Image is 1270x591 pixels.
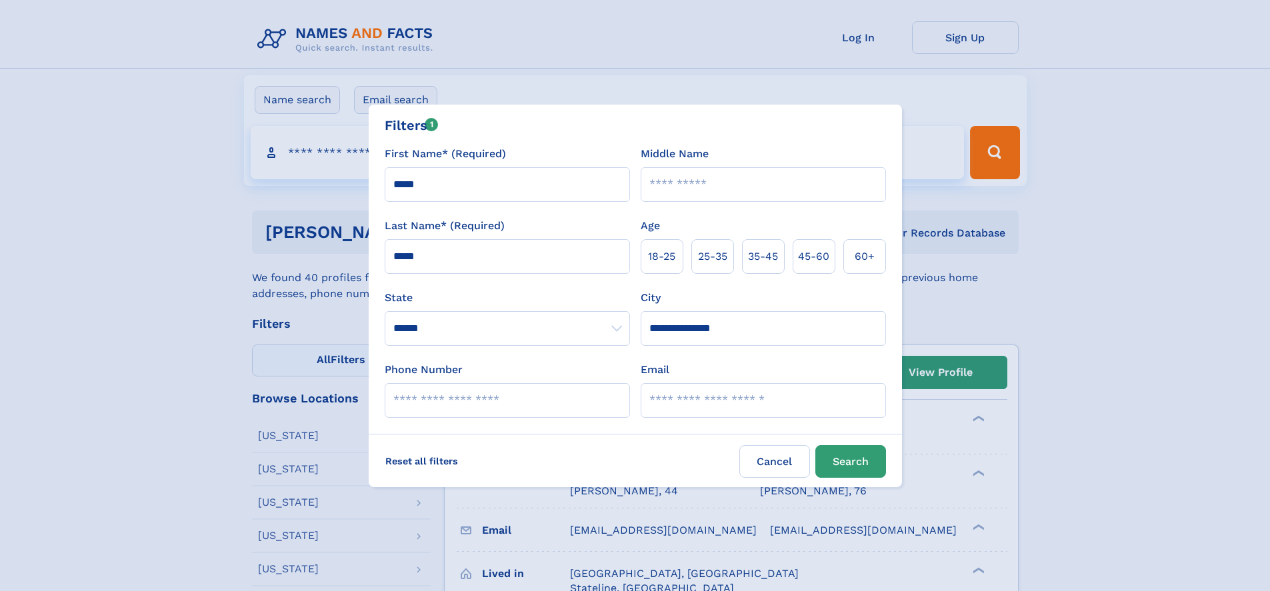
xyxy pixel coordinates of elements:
span: 25‑35 [698,249,727,265]
span: 60+ [855,249,875,265]
label: Age [641,218,660,234]
span: 45‑60 [798,249,829,265]
label: Last Name* (Required) [385,218,505,234]
label: State [385,290,630,306]
label: Phone Number [385,362,463,378]
label: First Name* (Required) [385,146,506,162]
span: 18‑25 [648,249,675,265]
label: Reset all filters [377,445,467,477]
button: Search [815,445,886,478]
span: 35‑45 [748,249,778,265]
label: City [641,290,661,306]
label: Cancel [739,445,810,478]
label: Email [641,362,669,378]
label: Middle Name [641,146,709,162]
div: Filters [385,115,439,135]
